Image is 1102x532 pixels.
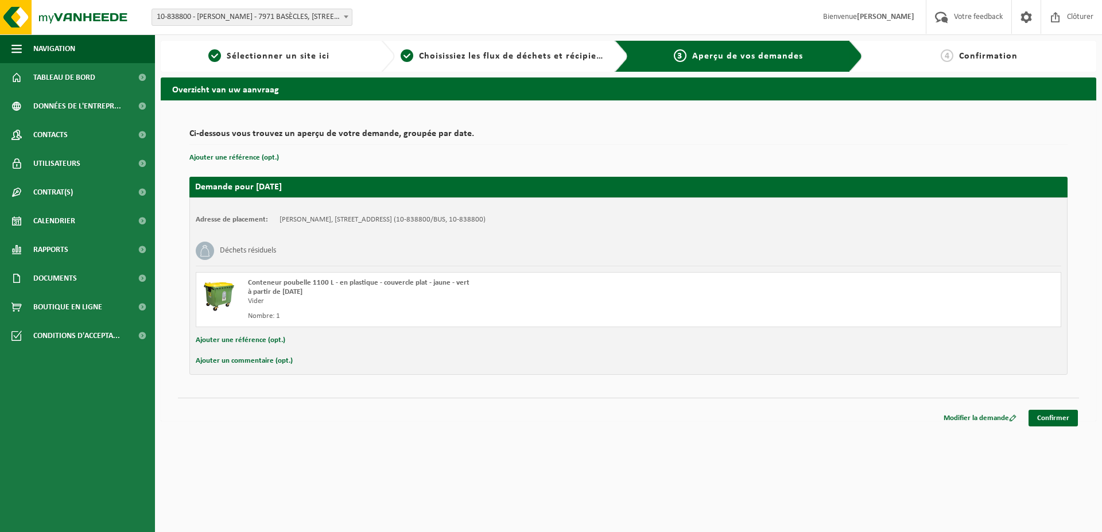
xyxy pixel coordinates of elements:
div: Vider [248,297,674,306]
span: 3 [674,49,686,62]
button: Ajouter une référence (opt.) [189,150,279,165]
button: Ajouter une référence (opt.) [196,333,285,348]
button: Ajouter un commentaire (opt.) [196,354,293,368]
a: 1Sélectionner un site ici [166,49,372,63]
span: 4 [941,49,953,62]
span: Contacts [33,121,68,149]
h3: Déchets résiduels [220,242,276,260]
span: 10-838800 - LEBOURGEOIS ERIC E.M - 7971 BASÈCLES, RUE DES CARRIÈRES 30 [152,9,352,25]
h2: Overzicht van uw aanvraag [161,77,1096,100]
span: Documents [33,264,77,293]
span: Conteneur poubelle 1100 L - en plastique - couvercle plat - jaune - vert [248,279,469,286]
span: Rapports [33,235,68,264]
span: Calendrier [33,207,75,235]
span: Contrat(s) [33,178,73,207]
strong: Demande pour [DATE] [195,182,282,192]
span: Données de l'entrepr... [33,92,121,121]
span: Confirmation [959,52,1018,61]
a: Confirmer [1029,410,1078,426]
span: Boutique en ligne [33,293,102,321]
a: Modifier la demande [935,410,1025,426]
span: 2 [401,49,413,62]
span: 1 [208,49,221,62]
span: Navigation [33,34,75,63]
td: [PERSON_NAME], [STREET_ADDRESS] (10-838800/BUS, 10-838800) [280,215,486,224]
span: Conditions d'accepta... [33,321,120,350]
a: 2Choisissiez les flux de déchets et récipients [401,49,606,63]
div: Nombre: 1 [248,312,674,321]
strong: Adresse de placement: [196,216,268,223]
img: WB-1100-HPE-GN-50.png [202,278,236,313]
span: Sélectionner un site ici [227,52,329,61]
strong: [PERSON_NAME] [857,13,914,21]
span: Tableau de bord [33,63,95,92]
span: Utilisateurs [33,149,80,178]
span: Choisissiez les flux de déchets et récipients [419,52,610,61]
strong: à partir de [DATE] [248,288,302,296]
span: Aperçu de vos demandes [692,52,803,61]
span: 10-838800 - LEBOURGEOIS ERIC E.M - 7971 BASÈCLES, RUE DES CARRIÈRES 30 [152,9,352,26]
h2: Ci-dessous vous trouvez un aperçu de votre demande, groupée par date. [189,129,1068,145]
